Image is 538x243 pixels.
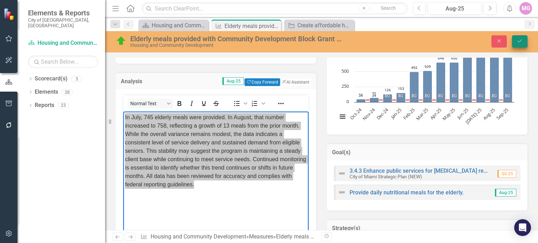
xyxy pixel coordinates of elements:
[372,91,376,96] text: 70
[514,219,531,236] div: Open Intercom Messenger
[71,76,82,82] div: 5
[151,233,246,240] a: Housing and Community Development
[28,39,98,47] a: Housing and Community Development
[490,56,499,102] path: Aug-25, 758. Actual.
[130,43,344,48] div: Housing and Community Development
[495,107,510,121] text: Sep-25
[357,99,366,102] path: Oct-24, 50. Actual.
[482,107,496,121] text: Aug-25
[222,77,244,85] span: Aug-25
[350,167,502,174] a: 3.4.3 Enhance public services for [MEDICAL_DATA] residents
[410,72,419,102] path: Feb-25, 492. Actual.
[436,63,446,102] path: Apr-25, 648. Actual.
[297,21,352,30] div: Create affordable housing units in the City of [GEOGRAPHIC_DATA].
[429,107,443,121] text: Apr-25
[338,112,347,122] button: View chart menu, Chart
[173,99,185,108] button: Bold
[28,56,98,68] input: Search Below...
[342,68,349,74] text: 500
[464,107,483,125] text: [DATE]-25
[370,98,379,102] path: Nov-24, 70. Actual.
[438,56,444,60] text: 648
[280,79,311,86] button: AI Assistant
[334,23,520,128] div: Chart. Highcharts interactive chart.
[130,35,344,43] div: Elderly meals provided with Community Development Block Grant (CDBG) and Social Services Gap (SSG...
[231,99,248,108] div: Bullet list
[342,83,349,89] text: 250
[286,21,352,30] a: Create affordable housing units in the City of [GEOGRAPHIC_DATA].
[503,55,512,102] path: Sep-25, 778. Actual.
[4,8,16,20] img: ClearPoint Strategy
[425,64,431,69] text: 509
[275,99,287,108] button: Reveal or hide additional toolbar items
[495,189,516,196] span: Aug-25
[383,94,392,102] path: Dec-24, 126. Actual.
[346,98,349,105] text: 0
[244,78,280,86] button: Copy Forward
[28,9,98,17] span: Elements & Reports
[35,75,68,83] a: Scorecard(s)
[372,93,376,98] text: 34
[361,107,376,122] text: Nov-24
[430,5,479,13] div: Aug-25
[519,2,532,15] button: MG
[476,57,485,102] path: Jul-25, 745. Actual.
[186,99,198,108] button: Italic
[198,99,210,108] button: Underline
[225,22,280,30] div: Elderly meals provided with Community Development Block Grant (CDBG) and Social Services Gap (SSG...
[140,233,316,241] div: » »
[359,93,363,98] text: 34
[451,56,457,60] text: 650
[123,112,309,234] iframe: Rich Text Area
[28,17,98,29] small: City of [GEOGRAPHIC_DATA], [GEOGRAPHIC_DATA]
[249,99,266,108] div: Numbered list
[371,3,406,13] button: Search
[385,87,391,92] text: 126
[381,5,396,11] span: Search
[441,107,456,122] text: May-25
[58,102,69,108] div: 23
[428,2,482,15] button: Aug-25
[350,189,464,196] a: Provide daily nutritional meals for the elderly.
[121,78,158,85] h3: Analysis
[439,93,443,98] text: 34
[415,107,429,121] text: Mar-25
[375,107,390,121] text: Dec-24
[399,93,403,98] text: 34
[450,63,459,102] path: May-25, 650. Actual.
[249,233,273,240] a: Measures
[334,23,518,128] svg: Interactive chart
[152,21,207,30] div: Housing and Community Development
[359,92,363,97] text: 50
[140,21,207,30] a: Housing and Community Development
[332,225,522,231] h3: Strategy(s)
[425,93,429,98] text: 34
[412,93,416,98] text: 34
[463,57,472,102] path: Jun-25, 744. Actual.
[349,107,363,121] text: Oct-24
[497,170,516,178] span: Q3-25
[402,107,416,121] text: Feb-25
[455,107,469,121] text: Jun-25
[479,93,483,98] text: 34
[505,93,510,98] text: 34
[116,35,127,47] img: On Target
[389,107,403,121] text: Jan-25
[127,99,173,108] button: Block Normal Text
[130,101,165,106] span: Normal Text
[396,93,406,102] path: Jan-25, 153. Actual.
[357,55,512,102] g: Actual, series 1 of 2. Bar series with 12 bars.
[142,2,407,15] input: Search ClearPoint...
[452,93,456,98] text: 34
[338,188,346,196] img: Not Defined
[210,99,222,108] button: Strikethrough
[423,71,432,102] path: Mar-25, 509. Actual.
[411,65,418,70] text: 492
[35,88,58,96] a: Elements
[492,93,496,98] text: 34
[385,93,389,98] text: 34
[62,89,73,95] div: 28
[338,169,346,178] img: Not Defined
[332,149,522,156] h3: Goal(s)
